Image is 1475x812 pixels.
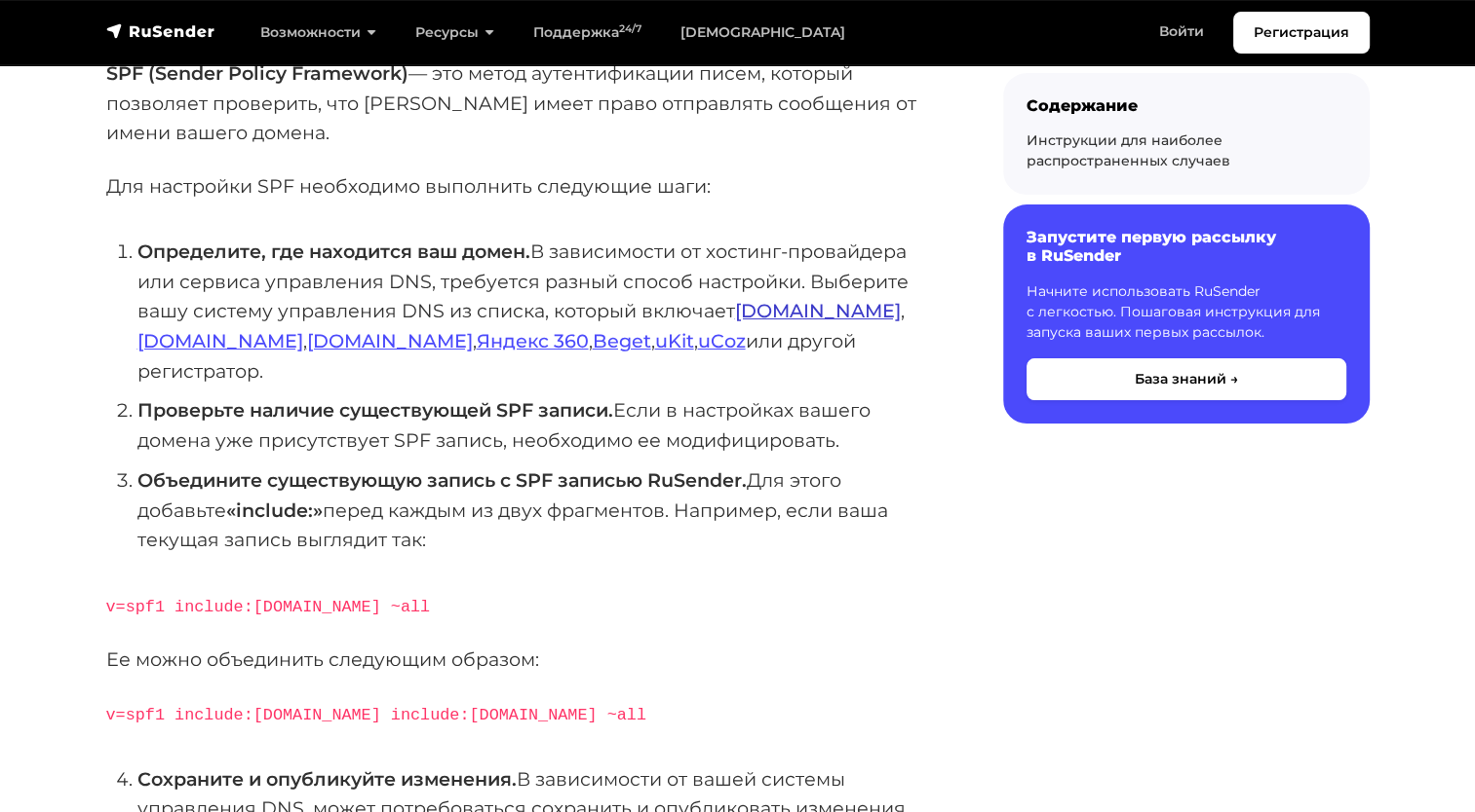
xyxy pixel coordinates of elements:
[593,329,651,352] a: Beget
[1027,96,1346,115] div: Содержание
[106,171,941,202] p: Для настройки SPF необходимо выполнить следующие шаги:
[1027,131,1230,169] a: Инструкции для наиболее распространенных случаев
[655,329,694,352] a: uKit
[698,329,746,352] a: uCoz
[137,329,303,352] a: [DOMAIN_NAME]
[106,706,646,724] code: v=spf1 include:[DOMAIN_NAME] include:[DOMAIN_NAME] ~all
[1027,281,1346,343] p: Начните использовать RuSender с легкостью. Пошаговая инструкция для запуска ваших первых рассылок.
[137,398,613,422] strong: Проверьте наличие существующей SPF записи.
[477,329,589,352] a: Яндекс 360
[106,61,408,85] strong: SPF (Sender Policy Framework)
[106,58,941,148] p: — это метод аутентификации писем, который позволяет проверить, что [PERSON_NAME] имеет право отпр...
[137,465,941,555] li: Для этого добавьте перед каждым из двух фрагментов. Например, если ваша текущая запись выглядит так:
[619,22,641,35] sup: 24/7
[106,21,215,41] img: RuSender
[137,240,530,263] strong: Определите, где находится ваш домен.
[1233,12,1370,54] a: Регистрация
[396,13,514,53] a: Ресурсы
[661,13,865,53] a: [DEMOGRAPHIC_DATA]
[106,645,941,675] p: Ее можно объединить следующим образом:
[226,498,323,522] strong: «include:»
[1140,12,1223,52] a: Войти
[137,237,941,387] li: В зависимости от хостинг-провайдера или сервиса управления DNS, требуется разный способ настройки...
[137,395,941,455] li: Если в настройках вашего домена уже присутствует SPF запись, необходимо ее модифицировать.
[1027,358,1346,400] button: База знаний →
[1003,204,1370,423] a: Запустите первую рассылку в RuSender Начните использовать RuSender с легкостью. Пошаговая инструк...
[241,13,396,53] a: Возможности
[1027,228,1346,265] h6: Запустите первую рассылку в RuSender
[137,468,747,492] strong: Объедините существующую запись с SPF записью RuSender.
[307,329,473,352] a: [DOMAIN_NAME]
[735,299,901,322] a: [DOMAIN_NAME]
[514,13,661,53] a: Поддержка24/7
[106,598,431,616] code: v=spf1 include:[DOMAIN_NAME] ~all
[137,767,517,791] strong: Сохраните и опубликуйте изменения.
